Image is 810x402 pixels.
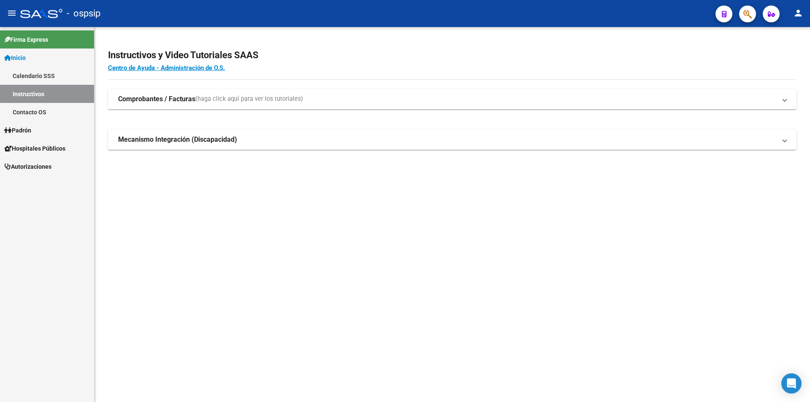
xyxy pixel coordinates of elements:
[4,144,65,153] span: Hospitales Públicos
[108,64,225,72] a: Centro de Ayuda - Administración de O.S.
[118,94,195,104] strong: Comprobantes / Facturas
[4,35,48,44] span: Firma Express
[108,89,796,109] mat-expansion-panel-header: Comprobantes / Facturas(haga click aquí para ver los tutoriales)
[793,8,803,18] mat-icon: person
[781,373,802,394] div: Open Intercom Messenger
[67,4,100,23] span: - ospsip
[7,8,17,18] mat-icon: menu
[118,135,237,144] strong: Mecanismo Integración (Discapacidad)
[195,94,303,104] span: (haga click aquí para ver los tutoriales)
[4,126,31,135] span: Padrón
[4,53,26,62] span: Inicio
[108,47,796,63] h2: Instructivos y Video Tutoriales SAAS
[108,130,796,150] mat-expansion-panel-header: Mecanismo Integración (Discapacidad)
[4,162,51,171] span: Autorizaciones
